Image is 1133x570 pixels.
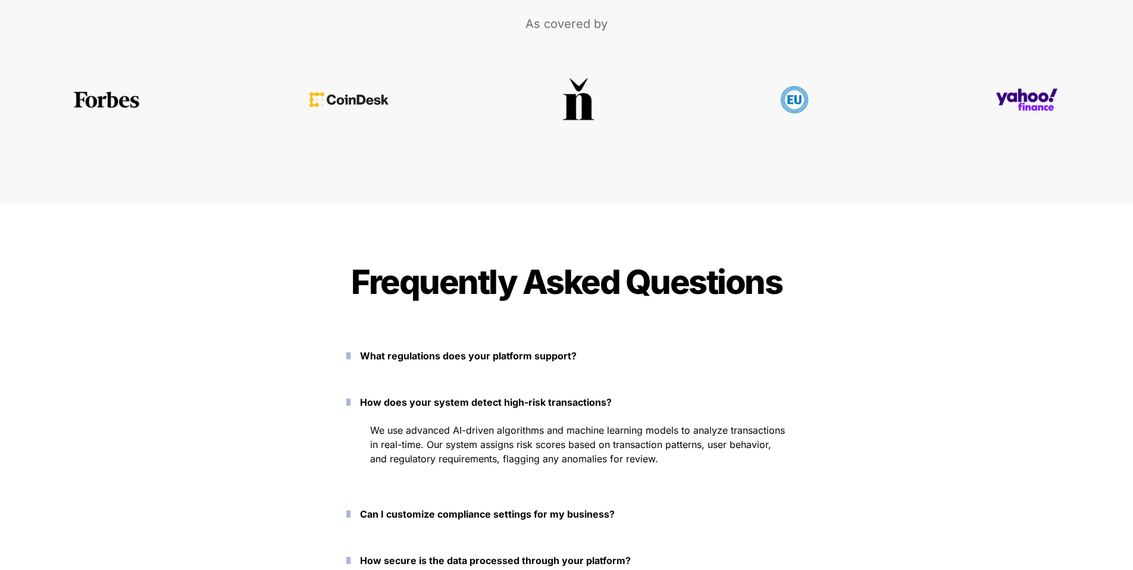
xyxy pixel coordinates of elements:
button: What regulations does your platform support? [328,337,805,374]
div: How does your system detect high-risk transactions? [328,421,805,486]
strong: What regulations does your platform support? [360,350,577,362]
span: As covered by [525,17,608,31]
span: We use advanced AI-driven algorithms and machine learning models to analyze transactions in real-... [370,424,788,465]
button: Can I customize compliance settings for my business? [328,496,805,533]
strong: How secure is the data processed through your platform? [360,555,631,566]
span: Frequently Asked Questions [351,262,782,302]
strong: Can I customize compliance settings for my business? [360,508,615,520]
button: How does your system detect high-risk transactions? [328,384,805,421]
strong: How does your system detect high-risk transactions? [360,396,612,408]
